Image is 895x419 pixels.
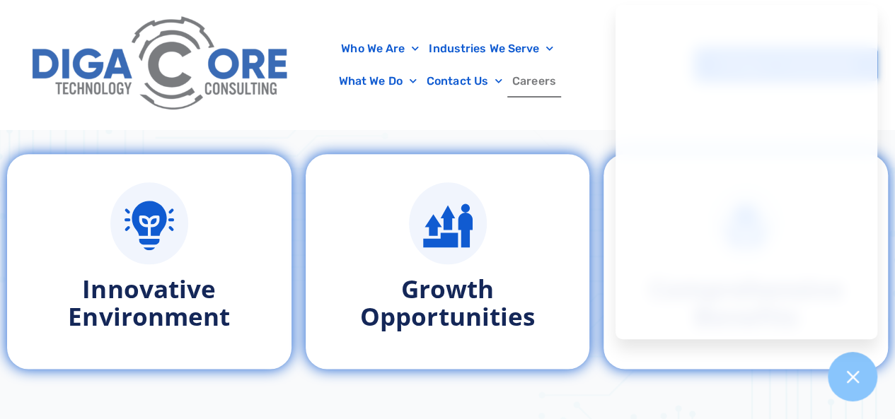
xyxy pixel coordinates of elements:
a: Careers [507,65,561,98]
a: Growth Opportunities [360,272,535,333]
nav: Menu [304,33,591,98]
a: Growth Opportunities [409,182,487,264]
a: Innovative Environment [68,272,230,333]
a: What We Do [334,65,422,98]
a: Industries We Serve [424,33,558,65]
iframe: Chatgenie Messenger [616,5,877,339]
a: Who We Are [336,33,424,65]
img: Digacore Logo [25,7,297,122]
a: Contact Us [422,65,507,98]
a: Innovative Environment [110,182,188,264]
